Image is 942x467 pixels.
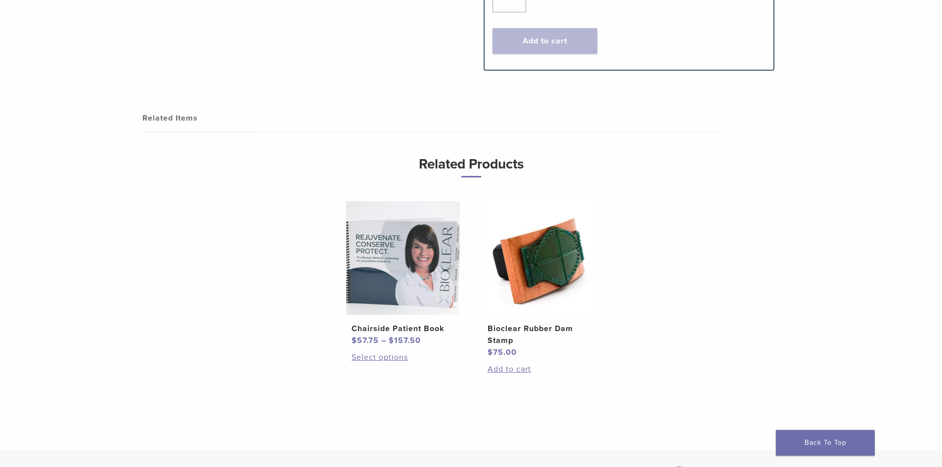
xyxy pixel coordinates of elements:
a: Back To Top [776,430,875,456]
span: $ [488,347,493,357]
bdi: 57.75 [352,336,379,345]
a: Select options for “Chairside Patient Book” [352,351,454,363]
h3: Related Products [207,152,736,177]
a: Chairside Patient BookChairside Patient Book [343,201,464,346]
h2: Bioclear Rubber Dam Stamp [488,323,590,346]
span: $ [389,336,394,345]
span: $ [352,336,357,345]
img: Chairside Patient Book [346,201,460,315]
a: Bioclear Rubber Dam StampBioclear Rubber Dam Stamp $75.00 [479,201,600,358]
a: Related Items [142,104,259,132]
bdi: 157.50 [389,336,421,345]
bdi: 75.00 [488,347,517,357]
button: Add to cart [493,28,597,54]
img: Bioclear Rubber Dam Stamp [482,201,596,315]
span: – [381,336,386,345]
h2: Chairside Patient Book [352,323,454,335]
a: Add to cart: “Bioclear Rubber Dam Stamp” [488,363,590,375]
